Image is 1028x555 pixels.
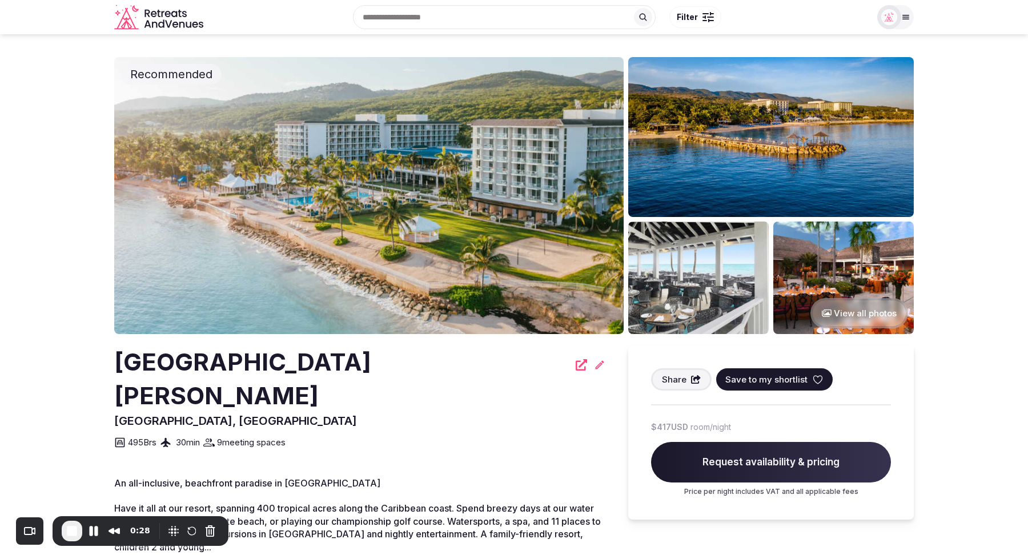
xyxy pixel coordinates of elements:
[677,11,698,23] span: Filter
[651,421,688,433] span: $417 USD
[126,66,217,82] span: Recommended
[628,57,914,217] img: Venue gallery photo
[114,477,380,489] span: An all-inclusive, beachfront paradise in [GEOGRAPHIC_DATA]
[114,57,624,334] img: Venue cover photo
[628,222,769,334] img: Venue gallery photo
[128,436,156,448] span: 495 Brs
[114,414,357,428] span: [GEOGRAPHIC_DATA], [GEOGRAPHIC_DATA]
[651,487,891,497] p: Price per night includes VAT and all applicable fees
[114,5,206,30] svg: Retreats and Venues company logo
[114,502,601,552] span: Have it all at our resort, spanning 400 tropical acres along the Caribbean coast. Spend breezy da...
[651,368,712,391] button: Share
[217,436,286,448] span: 9 meeting spaces
[651,442,891,483] span: Request availability & pricing
[114,345,569,413] h2: [GEOGRAPHIC_DATA][PERSON_NAME]
[176,436,200,448] span: 30 min
[114,5,206,30] a: Visit the homepage
[881,9,897,25] img: Matt Grant Oakes
[725,373,808,385] span: Save to my shortlist
[810,298,908,328] button: View all photos
[121,64,222,85] div: Recommended
[773,222,914,334] img: Venue gallery photo
[690,421,731,433] span: room/night
[716,368,833,391] button: Save to my shortlist
[669,6,721,28] button: Filter
[662,373,686,385] span: Share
